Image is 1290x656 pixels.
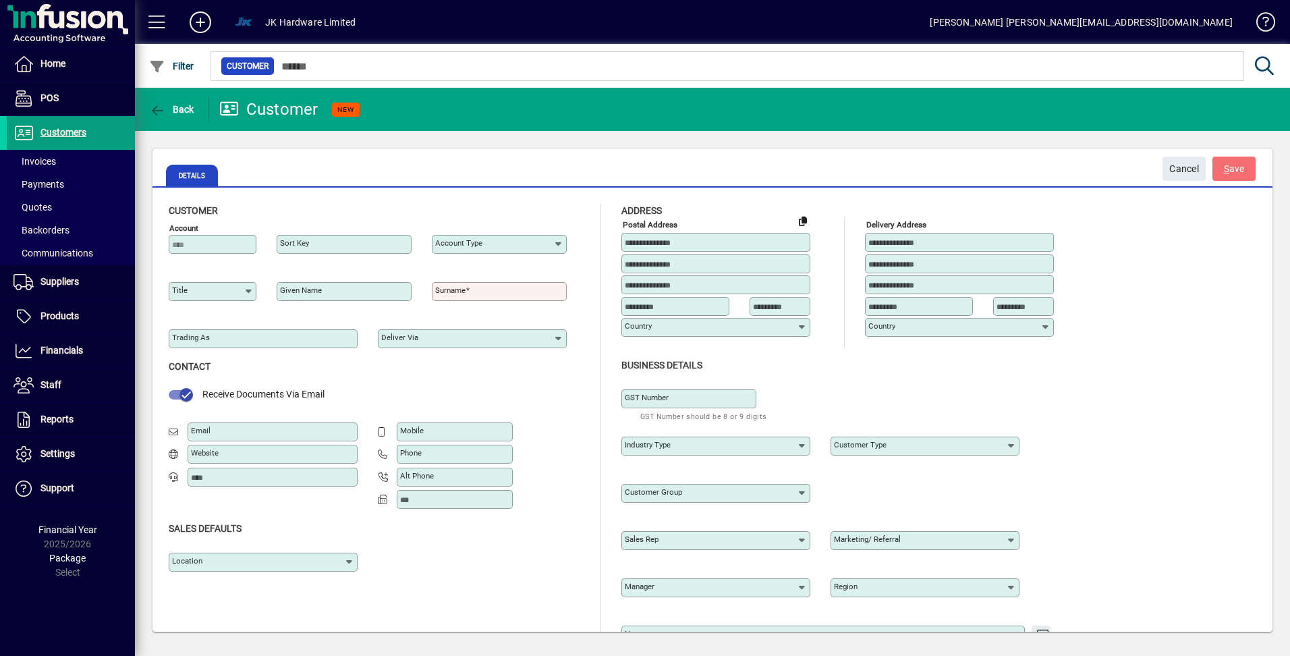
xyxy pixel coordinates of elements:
a: Settings [7,437,135,471]
span: Customers [40,127,86,138]
a: Payments [7,173,135,196]
span: Support [40,483,74,493]
mat-label: GST Number [625,393,669,402]
mat-label: Account [169,223,198,233]
button: Profile [222,10,265,34]
mat-label: Given name [280,285,322,295]
a: Backorders [7,219,135,242]
mat-label: Alt Phone [400,471,434,481]
div: [PERSON_NAME] [PERSON_NAME][EMAIL_ADDRESS][DOMAIN_NAME] [930,11,1233,33]
mat-label: Deliver via [381,333,418,342]
span: Receive Documents Via Email [202,389,325,400]
span: Quotes [13,202,52,213]
a: Home [7,47,135,81]
span: POS [40,92,59,103]
button: Save [1212,157,1256,181]
mat-label: Notes [625,629,646,638]
span: Cancel [1169,158,1199,180]
a: Financials [7,334,135,368]
mat-label: Account Type [435,238,482,248]
span: Address [621,205,662,216]
mat-label: Marketing/ Referral [834,535,901,544]
span: Home [40,58,65,69]
span: Communications [13,248,93,258]
mat-label: Country [625,321,652,331]
span: Settings [40,448,75,459]
a: Support [7,472,135,505]
span: NEW [337,105,354,114]
span: Package [49,553,86,564]
mat-label: Website [191,448,219,458]
span: Products [40,310,79,321]
mat-label: Customer type [834,440,887,449]
button: Copy to Delivery address [792,210,814,231]
button: Filter [146,54,198,78]
mat-label: Mobile [400,426,424,435]
span: Contact [169,361,211,372]
mat-label: Phone [400,448,422,458]
span: S [1224,163,1229,174]
a: POS [7,82,135,115]
mat-hint: GST Number should be 8 or 9 digits [640,408,767,424]
a: Products [7,300,135,333]
a: Reports [7,403,135,437]
span: Business details [621,360,702,371]
mat-label: Email [191,426,211,435]
div: JK Hardware Limited [265,11,356,33]
app-page-header-button: Back [135,97,209,121]
a: Communications [7,242,135,265]
span: Back [149,104,194,115]
span: Details [166,165,218,186]
span: Customer [227,59,269,73]
span: Financials [40,345,83,356]
span: Sales defaults [169,523,242,534]
span: Suppliers [40,276,79,287]
a: Quotes [7,196,135,219]
span: Backorders [13,225,69,236]
span: Filter [149,61,194,72]
mat-label: Region [834,582,858,591]
mat-label: Title [172,285,188,295]
button: Cancel [1162,157,1206,181]
span: Customer [169,205,218,216]
span: Invoices [13,156,56,167]
mat-label: Country [868,321,895,331]
mat-label: Trading as [172,333,210,342]
mat-label: Industry type [625,440,671,449]
mat-label: Manager [625,582,654,591]
a: Invoices [7,150,135,173]
span: ave [1224,158,1245,180]
span: Financial Year [38,524,97,535]
a: Knowledge Base [1246,3,1273,47]
span: Reports [40,414,74,425]
span: Payments [13,179,64,190]
mat-label: Sales rep [625,535,658,544]
mat-label: Surname [435,285,466,295]
span: Staff [40,379,61,390]
mat-label: Customer group [625,487,682,497]
mat-label: Sort key [280,238,309,248]
button: Add [179,10,222,34]
mat-label: Location [172,556,202,566]
div: Customer [219,99,318,120]
a: Suppliers [7,265,135,299]
button: Back [146,97,198,121]
a: Staff [7,368,135,402]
